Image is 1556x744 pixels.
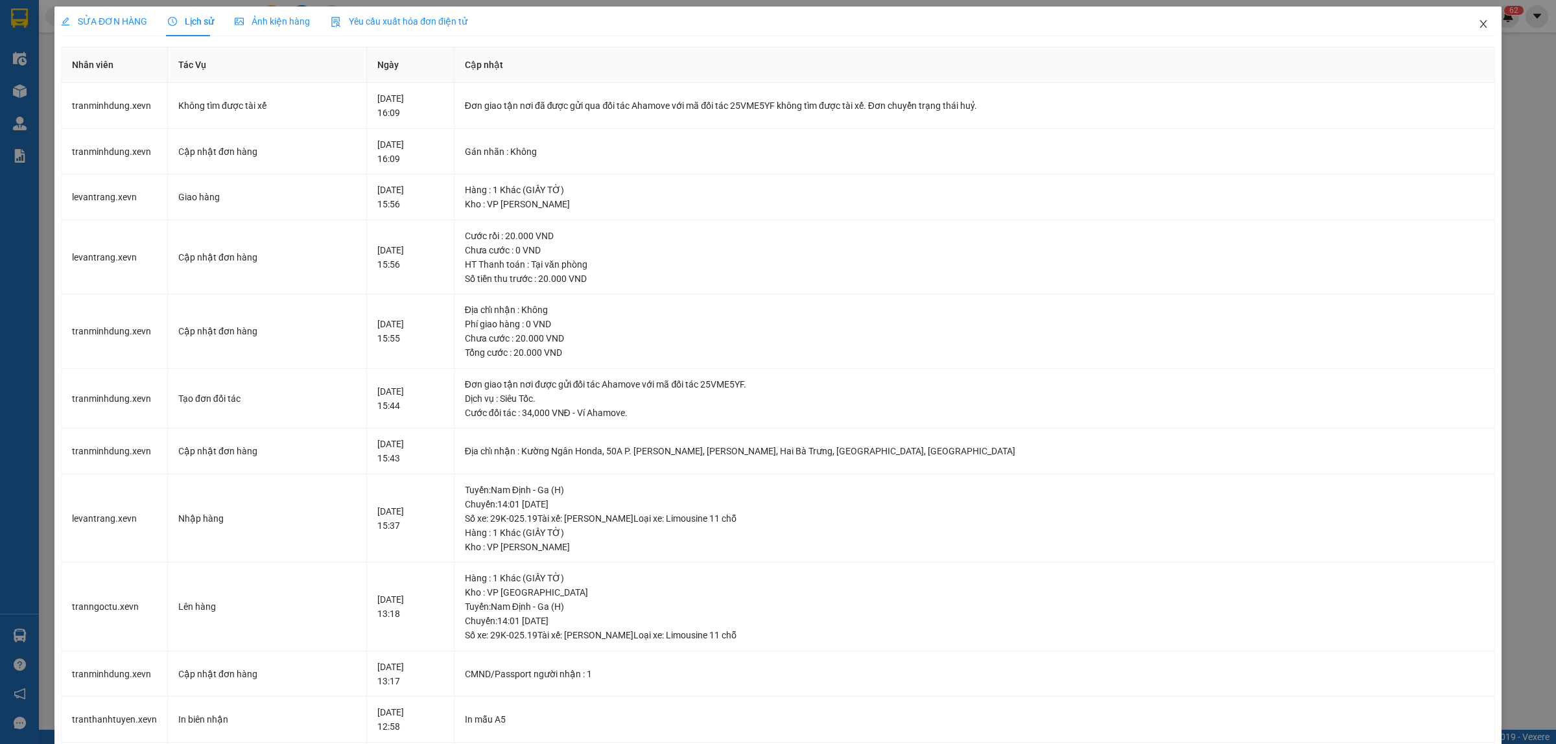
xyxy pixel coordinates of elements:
[62,474,168,563] td: levantrang.xevn
[178,99,356,113] div: Không tìm được tài xế
[62,129,168,175] td: tranminhdung.xevn
[465,526,1484,540] div: Hàng : 1 Khác (GIẤY TỜ)
[465,391,1484,406] div: Dịch vụ : Siêu Tốc.
[465,571,1484,585] div: Hàng : 1 Khác (GIẤY TỜ)
[367,47,454,83] th: Ngày
[62,697,168,743] td: tranthanhtuyen.xevn
[61,17,70,26] span: edit
[465,483,1484,526] div: Tuyến : Nam Định - Ga (H) Chuyến: 14:01 [DATE] Số xe: 29K-025.19 Tài xế: [PERSON_NAME] Loại xe: L...
[168,16,214,27] span: Lịch sử
[377,660,443,688] div: [DATE] 13:17
[178,511,356,526] div: Nhập hàng
[465,599,1484,642] div: Tuyến : Nam Định - Ga (H) Chuyến: 14:01 [DATE] Số xe: 29K-025.19 Tài xế: [PERSON_NAME] Loại xe: L...
[377,183,443,211] div: [DATE] 15:56
[62,651,168,697] td: tranminhdung.xevn
[62,369,168,429] td: tranminhdung.xevn
[465,99,1484,113] div: Đơn giao tận nơi đã được gửi qua đối tác Ahamove với mã đối tác 25VME5YF không tìm được tài xế. Đ...
[62,220,168,295] td: levantrang.xevn
[62,47,168,83] th: Nhân viên
[178,145,356,159] div: Cập nhật đơn hàng
[465,303,1484,317] div: Địa chỉ nhận : Không
[465,585,1484,599] div: Kho : VP [GEOGRAPHIC_DATA]
[178,599,356,614] div: Lên hàng
[377,592,443,621] div: [DATE] 13:18
[62,83,168,129] td: tranminhdung.xevn
[377,317,443,345] div: [DATE] 15:55
[1465,6,1502,43] button: Close
[178,250,356,264] div: Cập nhật đơn hàng
[168,47,367,83] th: Tác Vụ
[377,91,443,120] div: [DATE] 16:09
[465,229,1484,243] div: Cước rồi : 20.000 VND
[331,16,467,27] span: Yêu cầu xuất hóa đơn điện tử
[377,384,443,413] div: [DATE] 15:44
[465,377,1484,391] div: Đơn giao tận nơi được gửi đối tác Ahamove với mã đối tác 25VME5YF.
[178,324,356,338] div: Cập nhật đơn hàng
[62,174,168,220] td: levantrang.xevn
[377,705,443,734] div: [DATE] 12:58
[454,47,1495,83] th: Cập nhật
[1478,19,1489,29] span: close
[178,391,356,406] div: Tạo đơn đối tác
[62,428,168,474] td: tranminhdung.xevn
[235,16,310,27] span: Ảnh kiện hàng
[465,667,1484,681] div: CMND/Passport người nhận : 1
[465,272,1484,286] div: Số tiền thu trước : 20.000 VND
[178,190,356,204] div: Giao hàng
[465,712,1484,727] div: In mẫu A5
[465,243,1484,257] div: Chưa cước : 0 VND
[178,667,356,681] div: Cập nhật đơn hàng
[377,243,443,272] div: [DATE] 15:56
[377,437,443,465] div: [DATE] 15:43
[61,16,147,27] span: SỬA ĐƠN HÀNG
[465,406,1484,420] div: Cước đối tác : 34,000 VNĐ - Ví Ahamove.
[62,563,168,651] td: tranngoctu.xevn
[465,257,1484,272] div: HT Thanh toán : Tại văn phòng
[465,345,1484,360] div: Tổng cước : 20.000 VND
[377,137,443,166] div: [DATE] 16:09
[62,294,168,369] td: tranminhdung.xevn
[168,17,177,26] span: clock-circle
[465,444,1484,458] div: Địa chỉ nhận : Kường Ngân Honda, 50A P. [PERSON_NAME], [PERSON_NAME], Hai Bà Trưng, [GEOGRAPHIC_D...
[178,712,356,727] div: In biên nhận
[465,197,1484,211] div: Kho : VP [PERSON_NAME]
[465,331,1484,345] div: Chưa cước : 20.000 VND
[331,17,341,27] img: icon
[235,17,244,26] span: picture
[178,444,356,458] div: Cập nhật đơn hàng
[465,540,1484,554] div: Kho : VP [PERSON_NAME]
[377,504,443,533] div: [DATE] 15:37
[465,317,1484,331] div: Phí giao hàng : 0 VND
[465,145,1484,159] div: Gán nhãn : Không
[465,183,1484,197] div: Hàng : 1 Khác (GIẤY TỜ)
